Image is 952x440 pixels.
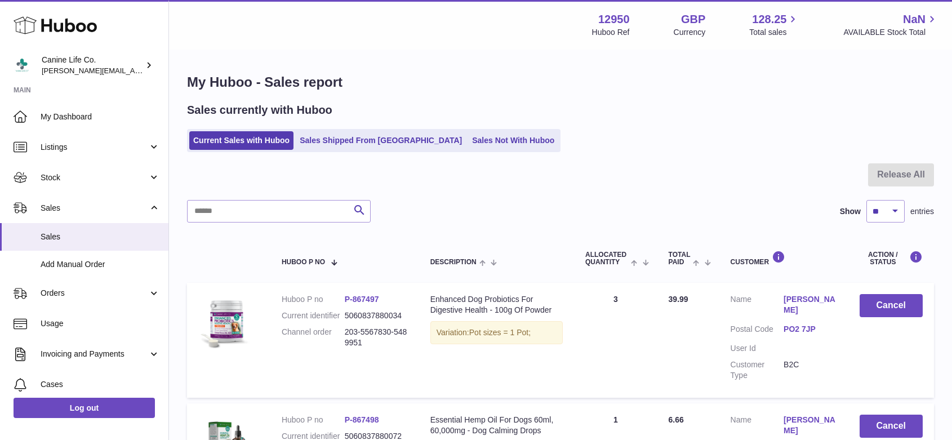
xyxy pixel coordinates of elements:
a: P-867498 [345,415,379,424]
span: 128.25 [752,12,786,27]
dt: Customer Type [731,359,784,381]
dt: Postal Code [731,324,784,337]
span: My Dashboard [41,112,160,122]
a: PO2 7JP [784,324,837,335]
td: 3 [574,283,657,397]
button: Cancel [860,294,923,317]
span: Usage [41,318,160,329]
dt: Current identifier [282,310,345,321]
div: Action / Status [860,251,923,266]
span: Stock [41,172,148,183]
a: NaN AVAILABLE Stock Total [843,12,938,38]
span: Sales [41,203,148,214]
span: Total paid [669,251,691,266]
strong: 12950 [598,12,630,27]
span: AVAILABLE Stock Total [843,27,938,38]
div: Variation: [430,321,563,344]
dd: 203-5567830-5489951 [345,327,408,348]
div: Huboo Ref [592,27,630,38]
span: ALLOCATED Quantity [585,251,628,266]
a: Log out [14,398,155,418]
div: Customer [731,251,837,266]
a: 128.25 Total sales [749,12,799,38]
div: Currency [674,27,706,38]
span: Orders [41,288,148,299]
span: Sales [41,232,160,242]
label: Show [840,206,861,217]
dt: Name [731,415,784,439]
span: Invoicing and Payments [41,349,148,359]
a: Sales Not With Huboo [468,131,558,150]
span: Cases [41,379,160,390]
button: Cancel [860,415,923,438]
dt: Huboo P no [282,294,345,305]
span: entries [910,206,934,217]
img: clsg-pack-shots-in-2000x2000px-box-epb100g.png [198,294,255,350]
span: NaN [903,12,926,27]
h1: My Huboo - Sales report [187,73,934,91]
dt: Huboo P no [282,415,345,425]
div: Enhanced Dog Probiotics For Digestive Health - 100g Of Powder [430,294,563,315]
dd: B2C [784,359,837,381]
a: P-867497 [345,295,379,304]
img: kevin@clsgltd.co.uk [14,57,30,74]
span: Huboo P no [282,259,325,266]
dd: 5060837880034 [345,310,408,321]
span: Description [430,259,477,266]
div: Essential Hemp Oil For Dogs 60ml, 60,000mg - Dog Calming Drops [430,415,563,436]
span: 6.66 [669,415,684,424]
strong: GBP [681,12,705,27]
span: [PERSON_NAME][EMAIL_ADDRESS][DOMAIN_NAME] [42,66,226,75]
div: Canine Life Co. [42,55,143,76]
span: Listings [41,142,148,153]
a: Current Sales with Huboo [189,131,293,150]
h2: Sales currently with Huboo [187,103,332,118]
a: [PERSON_NAME] [784,415,837,436]
dt: User Id [731,343,784,354]
span: Total sales [749,27,799,38]
span: 39.99 [669,295,688,304]
span: Add Manual Order [41,259,160,270]
dt: Name [731,294,784,318]
dt: Channel order [282,327,345,348]
a: Sales Shipped From [GEOGRAPHIC_DATA] [296,131,466,150]
span: Pot sizes = 1 Pot; [469,328,531,337]
a: [PERSON_NAME] [784,294,837,315]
